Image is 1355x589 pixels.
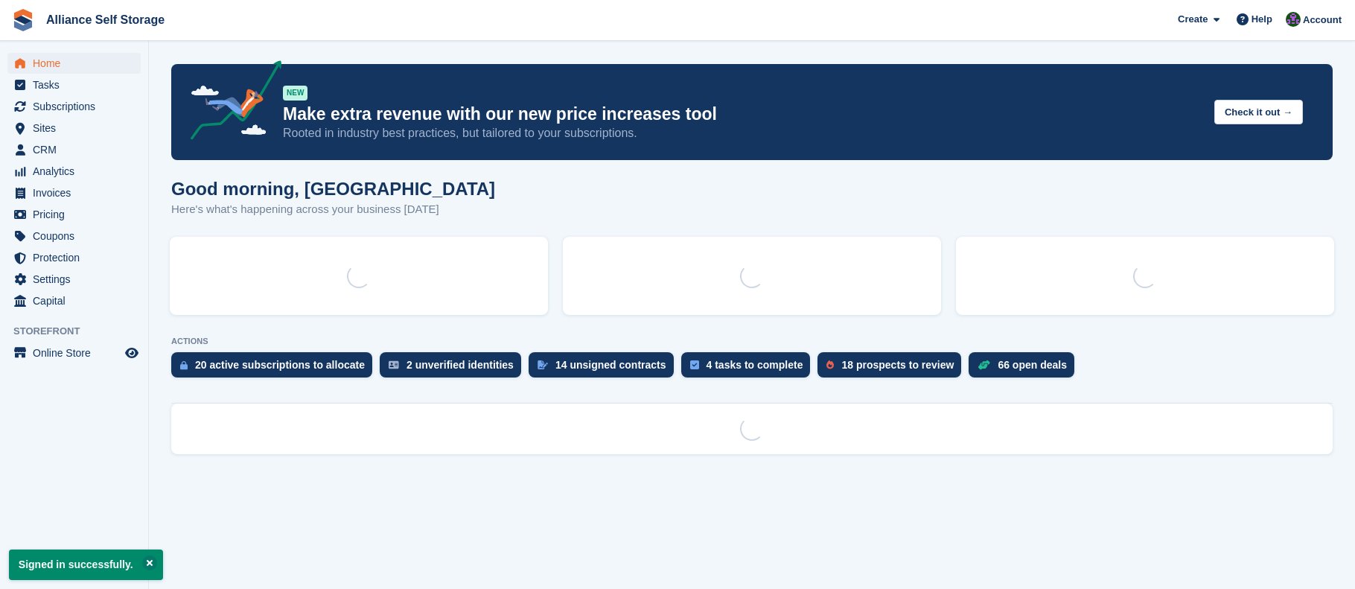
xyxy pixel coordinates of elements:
[171,179,495,199] h1: Good morning, [GEOGRAPHIC_DATA]
[33,161,122,182] span: Analytics
[33,182,122,203] span: Invoices
[841,359,954,371] div: 18 prospects to review
[9,550,163,580] p: Signed in successfully.
[7,96,141,117] a: menu
[195,359,365,371] div: 20 active subscriptions to allocate
[1286,12,1301,27] img: Romilly Norton
[33,269,122,290] span: Settings
[7,247,141,268] a: menu
[33,204,122,225] span: Pricing
[7,204,141,225] a: menu
[171,352,380,385] a: 20 active subscriptions to allocate
[33,290,122,311] span: Capital
[7,74,141,95] a: menu
[33,118,122,139] span: Sites
[1178,12,1208,27] span: Create
[817,352,969,385] a: 18 prospects to review
[707,359,803,371] div: 4 tasks to complete
[171,337,1333,346] p: ACTIONS
[33,74,122,95] span: Tasks
[826,360,834,369] img: prospect-51fa495bee0391a8d652442698ab0144808aea92771e9ea1ae160a38d050c398.svg
[7,343,141,363] a: menu
[538,360,548,369] img: contract_signature_icon-13c848040528278c33f63329250d36e43548de30e8caae1d1a13099fd9432cc5.svg
[1252,12,1272,27] span: Help
[529,352,681,385] a: 14 unsigned contracts
[283,125,1202,141] p: Rooted in industry best practices, but tailored to your subscriptions.
[555,359,666,371] div: 14 unsigned contracts
[33,343,122,363] span: Online Store
[969,352,1082,385] a: 66 open deals
[7,226,141,246] a: menu
[998,359,1067,371] div: 66 open deals
[380,352,529,385] a: 2 unverified identities
[33,53,122,74] span: Home
[33,226,122,246] span: Coupons
[1214,100,1303,124] button: Check it out →
[33,96,122,117] span: Subscriptions
[171,201,495,218] p: Here's what's happening across your business [DATE]
[681,352,818,385] a: 4 tasks to complete
[40,7,170,32] a: Alliance Self Storage
[978,360,990,370] img: deal-1b604bf984904fb50ccaf53a9ad4b4a5d6e5aea283cecdc64d6e3604feb123c2.svg
[1303,13,1342,28] span: Account
[389,360,399,369] img: verify_identity-adf6edd0f0f0b5bbfe63781bf79b02c33cf7c696d77639b501bdc392416b5a36.svg
[178,60,282,145] img: price-adjustments-announcement-icon-8257ccfd72463d97f412b2fc003d46551f7dbcb40ab6d574587a9cd5c0d94...
[7,290,141,311] a: menu
[7,161,141,182] a: menu
[283,104,1202,125] p: Make extra revenue with our new price increases tool
[33,247,122,268] span: Protection
[123,344,141,362] a: Preview store
[7,269,141,290] a: menu
[7,118,141,139] a: menu
[12,9,34,31] img: stora-icon-8386f47178a22dfd0bd8f6a31ec36ba5ce8667c1dd55bd0f319d3a0aa187defe.svg
[33,139,122,160] span: CRM
[180,360,188,370] img: active_subscription_to_allocate_icon-d502201f5373d7db506a760aba3b589e785aa758c864c3986d89f69b8ff3...
[283,86,307,101] div: NEW
[7,139,141,160] a: menu
[7,182,141,203] a: menu
[406,359,514,371] div: 2 unverified identities
[690,360,699,369] img: task-75834270c22a3079a89374b754ae025e5fb1db73e45f91037f5363f120a921f8.svg
[13,324,148,339] span: Storefront
[7,53,141,74] a: menu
